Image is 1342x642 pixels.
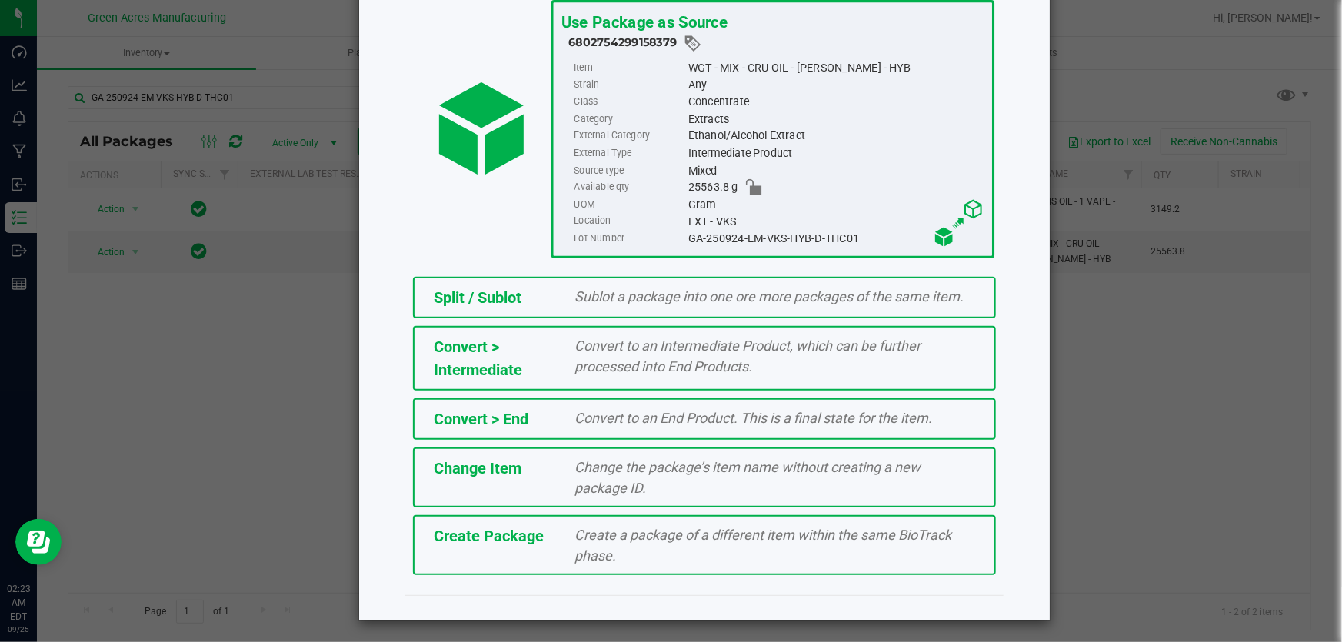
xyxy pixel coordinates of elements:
[688,94,984,111] div: Concentrate
[688,128,984,145] div: Ethanol/Alcohol Extract
[575,338,921,374] span: Convert to an Intermediate Product, which can be further processed into End Products.
[688,196,984,213] div: Gram
[575,527,952,564] span: Create a package of a different item within the same BioTrack phase.
[575,410,933,426] span: Convert to an End Product. This is a final state for the item.
[574,196,684,213] label: UOM
[574,76,684,93] label: Strain
[688,145,984,161] div: Intermediate Product
[574,230,684,247] label: Lot Number
[574,145,684,161] label: External Type
[688,213,984,230] div: EXT - VKS
[574,213,684,230] label: Location
[688,111,984,128] div: Extracts
[688,179,738,196] span: 25563.8 g
[574,111,684,128] label: Category
[688,76,984,93] div: Any
[688,59,984,76] div: WGT - MIX - CRU OIL - [PERSON_NAME] - HYB
[434,410,528,428] span: Convert > End
[568,34,984,53] div: 6802754299158379
[688,162,984,179] div: Mixed
[574,179,684,196] label: Available qty
[434,527,544,545] span: Create Package
[434,338,522,379] span: Convert > Intermediate
[575,459,921,496] span: Change the package’s item name without creating a new package ID.
[574,59,684,76] label: Item
[434,288,521,307] span: Split / Sublot
[574,94,684,111] label: Class
[575,288,964,304] span: Sublot a package into one ore more packages of the same item.
[15,519,62,565] iframe: Resource center
[574,128,684,145] label: External Category
[561,12,728,32] span: Use Package as Source
[434,459,521,477] span: Change Item
[574,162,684,179] label: Source type
[688,230,984,247] div: GA-250924-EM-VKS-HYB-D-THC01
